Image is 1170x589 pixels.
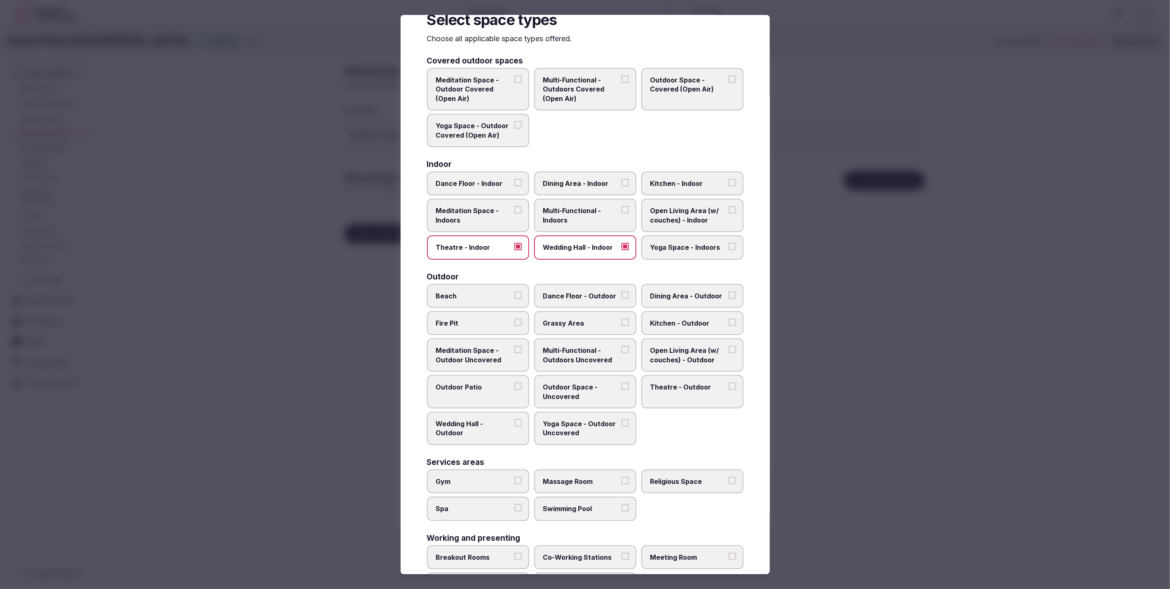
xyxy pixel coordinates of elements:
button: Open Living Area (w/ couches) - Outdoor [729,346,736,354]
span: Multi-Functional - Outdoors Uncovered [543,346,619,365]
span: Wedding Hall - Indoor [543,243,619,252]
button: Breakout Rooms [514,553,522,560]
span: Swimming Pool [543,504,619,513]
span: Meeting Room [650,553,726,562]
span: Open Living Area (w/ couches) - Indoor [650,207,726,225]
p: Choose all applicable space types offered. [427,33,743,44]
span: Yoga Space - Indoors [650,243,726,252]
button: Yoga Space - Outdoor Covered (Open Air) [514,121,522,129]
span: Kitchen - Indoor [650,179,726,188]
span: Meditation Space - Indoors [436,207,512,225]
button: Gym [514,477,522,484]
button: Outdoor Patio [514,382,522,390]
span: Dining Area - Indoor [543,179,619,188]
span: Wedding Hall - Outdoor [436,419,512,438]
span: Open Living Area (w/ couches) - Outdoor [650,346,726,365]
span: Outdoor Space - Covered (Open Air) [650,75,726,94]
span: Dining Area - Outdoor [650,291,726,300]
span: Beach [436,291,512,300]
span: Grassy Area [543,319,619,328]
button: Massage Room [621,477,629,484]
span: Meditation Space - Outdoor Uncovered [436,346,512,365]
button: Meditation Space - Indoors [514,207,522,214]
span: Meditation Space - Outdoor Covered (Open Air) [436,75,512,103]
span: Kitchen - Outdoor [650,319,726,328]
span: Co-Working Stations [543,553,619,562]
span: Theatre - Outdoor [650,382,726,392]
span: Breakout Rooms [436,553,512,562]
h3: Working and presenting [427,534,521,542]
span: Spa [436,504,512,513]
button: Dining Area - Indoor [621,179,629,186]
button: Swimming Pool [621,504,629,512]
button: Dance Floor - Outdoor [621,291,629,299]
button: Fire Pit [514,319,522,326]
button: Multi-Functional - Indoors [621,207,629,214]
span: Multi-Functional - Outdoors Covered (Open Air) [543,75,619,103]
button: Grassy Area [621,319,629,326]
button: Meditation Space - Outdoor Covered (Open Air) [514,75,522,83]
span: Gym [436,477,512,486]
button: Spa [514,504,522,512]
h3: Outdoor [427,273,459,281]
span: Outdoor Patio [436,382,512,392]
button: Yoga Space - Outdoor Uncovered [621,419,629,427]
button: Co-Working Stations [621,553,629,560]
button: Wedding Hall - Indoor [621,243,629,250]
button: Kitchen - Outdoor [729,319,736,326]
button: Dining Area - Outdoor [729,291,736,299]
h3: Covered outdoor spaces [427,57,523,65]
button: Kitchen - Indoor [729,179,736,186]
button: Meditation Space - Outdoor Uncovered [514,346,522,354]
span: Dance Floor - Indoor [436,179,512,188]
span: Theatre - Indoor [436,243,512,252]
h3: Services areas [427,458,485,466]
button: Outdoor Space - Covered (Open Air) [729,75,736,83]
button: Theatre - Indoor [514,243,522,250]
span: Outdoor Space - Uncovered [543,382,619,401]
button: Beach [514,291,522,299]
button: Open Living Area (w/ couches) - Indoor [729,207,736,214]
h3: Indoor [427,160,452,168]
span: Yoga Space - Outdoor Covered (Open Air) [436,121,512,140]
span: Multi-Functional - Indoors [543,207,619,225]
button: Wedding Hall - Outdoor [514,419,522,427]
button: Yoga Space - Indoors [729,243,736,250]
span: Yoga Space - Outdoor Uncovered [543,419,619,438]
button: Multi-Functional - Outdoors Covered (Open Air) [621,75,629,83]
button: Dance Floor - Indoor [514,179,522,186]
button: Outdoor Space - Uncovered [621,382,629,390]
span: Religious Space [650,477,726,486]
span: Massage Room [543,477,619,486]
span: Dance Floor - Outdoor [543,291,619,300]
button: Religious Space [729,477,736,484]
h2: Select space types [427,9,743,30]
button: Theatre - Outdoor [729,382,736,390]
span: Fire Pit [436,319,512,328]
button: Meeting Room [729,553,736,560]
button: Multi-Functional - Outdoors Uncovered [621,346,629,354]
